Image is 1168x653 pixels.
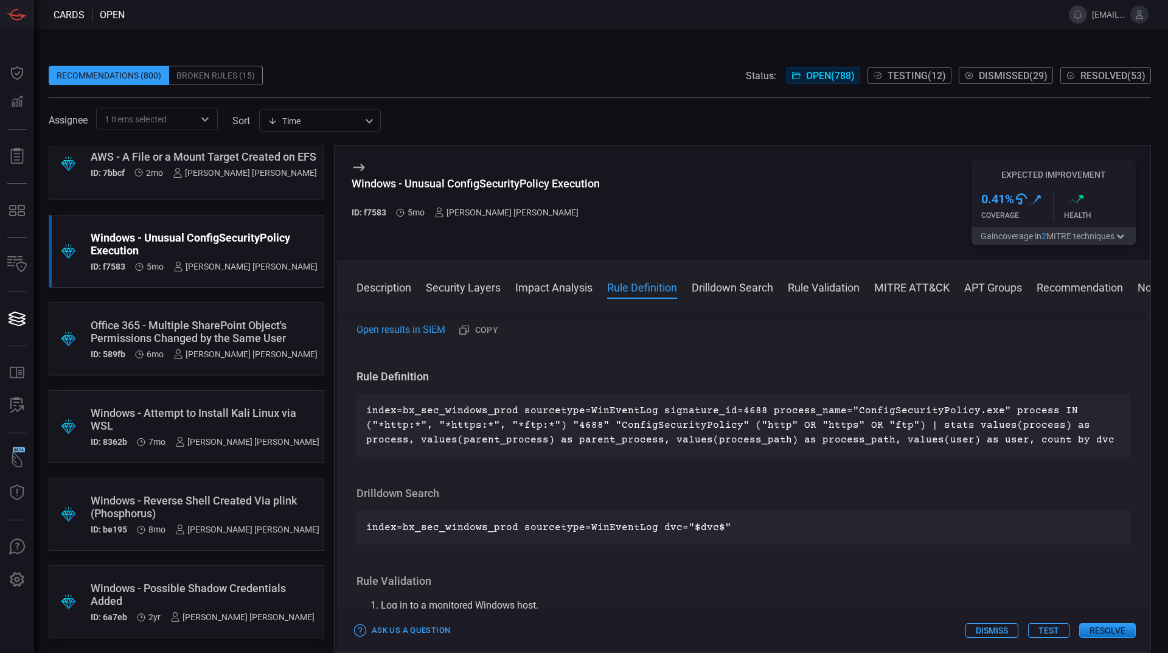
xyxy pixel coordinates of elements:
label: sort [232,115,250,127]
div: [PERSON_NAME] [PERSON_NAME] [170,612,315,622]
span: [EMAIL_ADDRESS][DOMAIN_NAME] [1092,10,1125,19]
div: [PERSON_NAME] [PERSON_NAME] [173,262,318,271]
button: Rule Definition [607,279,677,294]
span: Apr 01, 2025 3:12 PM [147,349,164,359]
button: Rule Validation [788,279,860,294]
button: Reports [2,142,32,171]
button: Security Layers [426,279,501,294]
div: [PERSON_NAME] [PERSON_NAME] [175,525,319,534]
button: Open [196,111,214,128]
span: Open ( 788 ) [806,70,855,82]
h3: Rule Definition [356,369,1131,384]
div: Office 365 - Multiple SharePoint Object's Permissions Changed by the Same User [91,319,318,344]
h5: ID: f7583 [352,208,386,217]
span: open [100,9,125,21]
div: Health [1064,211,1136,220]
span: Jan 24, 2024 7:20 PM [148,612,161,622]
div: Broken Rules (15) [169,66,263,85]
h3: Rule Validation [356,574,1131,588]
h5: ID: 589fb [91,349,125,359]
button: Dismiss [965,623,1018,638]
h5: ID: 8362b [91,437,127,447]
button: MITRE - Detection Posture [2,196,32,225]
h5: ID: be195 [91,525,127,534]
p: index=bx_sec_windows_prod sourcetype=WinEventLog signature_id=4688 process_name="ConfigSecurityPo... [366,403,1121,447]
button: Rule Catalog [2,358,32,388]
button: Dashboard [2,58,32,88]
span: 1 Items selected [105,113,167,125]
span: Jul 30, 2025 10:45 AM [146,168,163,178]
button: Drilldown Search [692,279,773,294]
button: Description [356,279,411,294]
div: Windows - Unusual ConfigSecurityPolicy Execution [352,177,600,190]
button: Recommendation [1037,279,1123,294]
div: Recommendations (800) [49,66,169,85]
span: Status: [746,70,776,82]
span: Dismissed ( 29 ) [979,70,1048,82]
div: [PERSON_NAME] [PERSON_NAME] [175,437,319,447]
span: Cards [54,9,85,21]
span: Testing ( 12 ) [888,70,946,82]
button: Cards [2,304,32,333]
button: APT Groups [964,279,1022,294]
span: 2 [1041,231,1046,241]
h3: 0.41 % [981,192,1014,206]
div: Windows - Unusual ConfigSecurityPolicy Execution [91,231,318,257]
button: Preferences [2,565,32,595]
button: Notes [1138,279,1167,294]
button: Gaincoverage in2MITRE techniques [972,227,1136,245]
span: Apr 08, 2025 2:03 PM [408,208,425,217]
span: Apr 08, 2025 2:03 PM [147,262,164,271]
p: index=bx_sec_windows_prod sourcetype=WinEventLog dvc="$dvc$" [366,520,1121,535]
div: [PERSON_NAME] [PERSON_NAME] [173,349,318,359]
div: [PERSON_NAME] [PERSON_NAME] [173,168,317,178]
div: Coverage [981,211,1054,220]
div: Windows - Reverse Shell Created Via plink (Phosphorus) [91,494,319,520]
button: Threat Intelligence [2,478,32,508]
div: Windows - Attempt to Install Kali Linux via WSL [91,407,319,432]
button: Impact Analysis [515,279,593,294]
button: Dismissed(29) [959,67,1053,84]
button: Detections [2,88,32,117]
h5: ID: 6a7eb [91,612,127,622]
button: Wingman [2,445,32,475]
div: Windows - Possible Shadow Credentials Added [91,582,315,607]
div: Time [268,115,361,127]
button: Test [1028,623,1069,638]
button: Open(788) [786,67,860,84]
button: Testing(12) [867,67,951,84]
button: Ask Us A Question [2,533,32,562]
h5: ID: f7583 [91,262,125,271]
span: Feb 10, 2025 9:17 PM [148,437,165,447]
div: AWS - A File or a Mount Target Created on EFS [91,150,317,163]
span: Jan 21, 2025 2:12 PM [148,525,165,534]
button: ALERT ANALYSIS [2,391,32,421]
li: Log in to a monitored Windows host. [381,598,1131,613]
h5: ID: 7bbcf [91,168,125,178]
button: Resolved(53) [1060,67,1151,84]
span: Assignee [49,114,88,126]
h5: Expected Improvement [972,170,1136,180]
button: Resolve [1079,623,1136,638]
h3: Drilldown Search [356,486,1131,501]
div: [PERSON_NAME] [PERSON_NAME] [434,208,579,217]
button: Ask Us a Question [352,621,453,640]
button: MITRE ATT&CK [874,279,950,294]
span: Resolved ( 53 ) [1080,70,1145,82]
button: Inventory [2,250,32,279]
